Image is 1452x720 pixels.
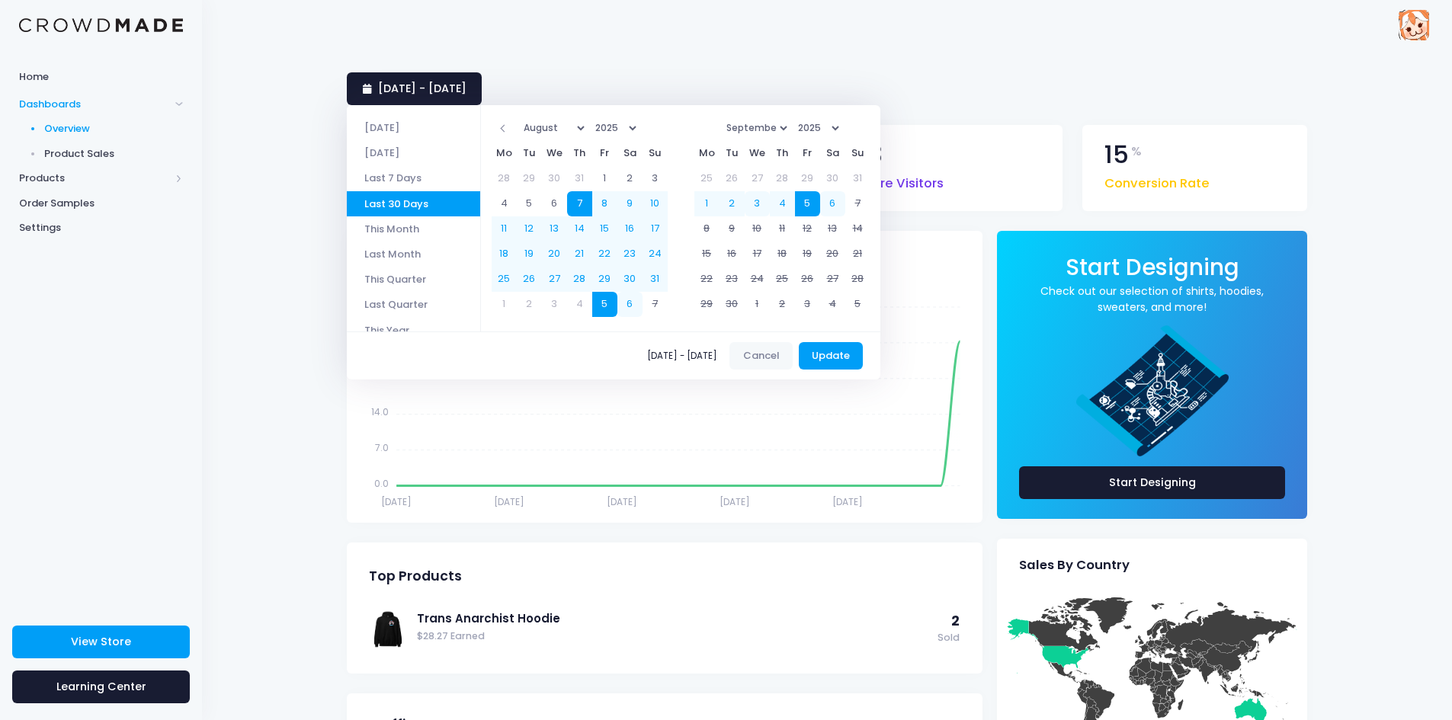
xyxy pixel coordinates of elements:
[19,18,183,33] img: Logo
[542,141,567,166] th: We
[720,292,745,317] td: 30
[567,141,592,166] th: Th
[694,242,720,267] td: 15
[1131,142,1142,161] span: %
[643,267,668,292] td: 31
[375,441,389,454] tspan: 7.0
[19,220,183,235] span: Settings
[720,267,745,292] td: 23
[643,191,668,216] td: 10
[492,267,517,292] td: 25
[820,166,845,191] td: 30
[542,267,567,292] td: 27
[1019,558,1130,573] span: Sales By Country
[12,626,190,658] a: View Store
[494,494,524,507] tspan: [DATE]
[745,166,770,191] td: 27
[567,191,592,216] td: 7
[19,97,170,112] span: Dashboards
[347,317,480,342] li: This Year
[1104,167,1210,194] span: Conversion Rate
[592,191,617,216] td: 8
[643,292,668,317] td: 7
[517,191,542,216] td: 5
[617,166,643,191] td: 2
[347,242,480,267] li: Last Month
[720,242,745,267] td: 16
[517,242,542,267] td: 19
[694,191,720,216] td: 1
[592,267,617,292] td: 29
[19,171,170,186] span: Products
[820,292,845,317] td: 4
[567,292,592,317] td: 4
[1066,251,1239,283] span: Start Designing
[832,494,863,507] tspan: [DATE]
[617,216,643,242] td: 16
[417,629,930,644] span: $28.27 Earned
[517,292,542,317] td: 2
[820,216,845,242] td: 13
[567,166,592,191] td: 31
[795,242,820,267] td: 19
[720,191,745,216] td: 2
[19,69,183,85] span: Home
[694,166,720,191] td: 25
[378,81,466,96] span: [DATE] - [DATE]
[617,242,643,267] td: 23
[845,191,870,216] td: 7
[567,242,592,267] td: 21
[845,267,870,292] td: 28
[347,292,480,317] li: Last Quarter
[859,167,944,194] span: Store Visitors
[795,216,820,242] td: 12
[71,634,131,649] span: View Store
[770,292,795,317] td: 2
[845,166,870,191] td: 31
[592,141,617,166] th: Fr
[347,191,480,216] li: Last 30 Days
[592,166,617,191] td: 1
[492,216,517,242] td: 11
[347,115,480,140] li: [DATE]
[1019,466,1285,499] a: Start Designing
[542,242,567,267] td: 20
[1104,142,1129,168] span: 15
[12,670,190,703] a: Learning Center
[770,267,795,292] td: 25
[617,292,643,317] td: 6
[347,165,480,190] li: Last 7 Days
[845,216,870,242] td: 14
[720,216,745,242] td: 9
[951,612,960,630] span: 2
[542,216,567,242] td: 13
[492,141,517,166] th: Mo
[381,494,412,507] tspan: [DATE]
[795,166,820,191] td: 29
[845,242,870,267] td: 21
[617,141,643,166] th: Sa
[567,216,592,242] td: 14
[643,141,668,166] th: Su
[369,568,462,584] span: Top Products
[492,242,517,267] td: 18
[795,267,820,292] td: 26
[770,141,795,166] th: Th
[745,267,770,292] td: 24
[617,191,643,216] td: 9
[542,292,567,317] td: 3
[770,216,795,242] td: 11
[729,342,793,370] button: Cancel
[820,141,845,166] th: Sa
[647,351,723,360] span: [DATE] - [DATE]
[770,166,795,191] td: 28
[745,292,770,317] td: 1
[845,141,870,166] th: Su
[517,267,542,292] td: 26
[694,216,720,242] td: 8
[745,191,770,216] td: 3
[567,267,592,292] td: 28
[745,216,770,242] td: 10
[374,477,389,490] tspan: 0.0
[643,166,668,191] td: 3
